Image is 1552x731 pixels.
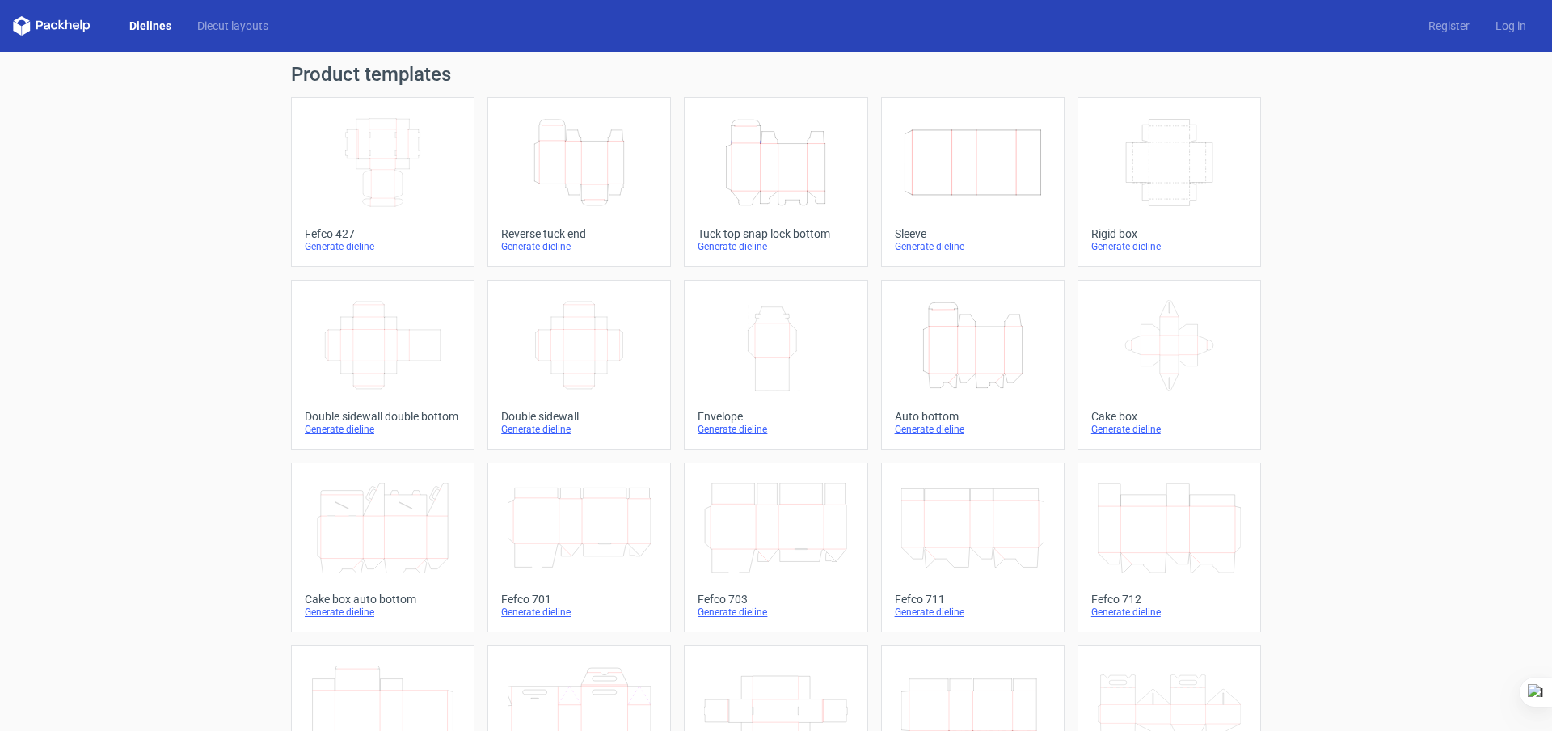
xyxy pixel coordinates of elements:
a: Dielines [116,18,184,34]
div: Cake box [1091,410,1247,423]
div: Generate dieline [895,606,1051,619]
div: Envelope [698,410,854,423]
div: Sleeve [895,227,1051,240]
div: Generate dieline [305,606,461,619]
a: Fefco 701Generate dieline [487,463,671,632]
div: Fefco 712 [1091,593,1247,606]
div: Generate dieline [501,423,657,436]
div: Fefco 427 [305,227,461,240]
div: Double sidewall double bottom [305,410,461,423]
div: Reverse tuck end [501,227,657,240]
div: Generate dieline [895,240,1051,253]
div: Generate dieline [1091,606,1247,619]
a: Fefco 703Generate dieline [684,463,867,632]
a: Diecut layouts [184,18,281,34]
div: Generate dieline [501,606,657,619]
div: Double sidewall [501,410,657,423]
a: Double sidewallGenerate dieline [487,280,671,450]
div: Generate dieline [1091,240,1247,253]
div: Fefco 701 [501,593,657,606]
div: Tuck top snap lock bottom [698,227,854,240]
a: Cake boxGenerate dieline [1078,280,1261,450]
div: Generate dieline [698,240,854,253]
div: Rigid box [1091,227,1247,240]
a: Fefco 711Generate dieline [881,463,1065,632]
a: Double sidewall double bottomGenerate dieline [291,280,474,450]
div: Generate dieline [895,423,1051,436]
div: Generate dieline [698,606,854,619]
div: Generate dieline [698,423,854,436]
div: Fefco 711 [895,593,1051,606]
div: Generate dieline [305,423,461,436]
a: Tuck top snap lock bottomGenerate dieline [684,97,867,267]
div: Generate dieline [1091,423,1247,436]
a: Register [1415,18,1482,34]
a: Auto bottomGenerate dieline [881,280,1065,450]
div: Fefco 703 [698,593,854,606]
a: Rigid boxGenerate dieline [1078,97,1261,267]
div: Cake box auto bottom [305,593,461,606]
div: Generate dieline [305,240,461,253]
a: SleeveGenerate dieline [881,97,1065,267]
a: Log in [1482,18,1539,34]
div: Auto bottom [895,410,1051,423]
a: Reverse tuck endGenerate dieline [487,97,671,267]
a: Cake box auto bottomGenerate dieline [291,463,474,632]
div: Generate dieline [501,240,657,253]
a: EnvelopeGenerate dieline [684,280,867,450]
h1: Product templates [291,65,1261,84]
a: Fefco 427Generate dieline [291,97,474,267]
a: Fefco 712Generate dieline [1078,463,1261,632]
